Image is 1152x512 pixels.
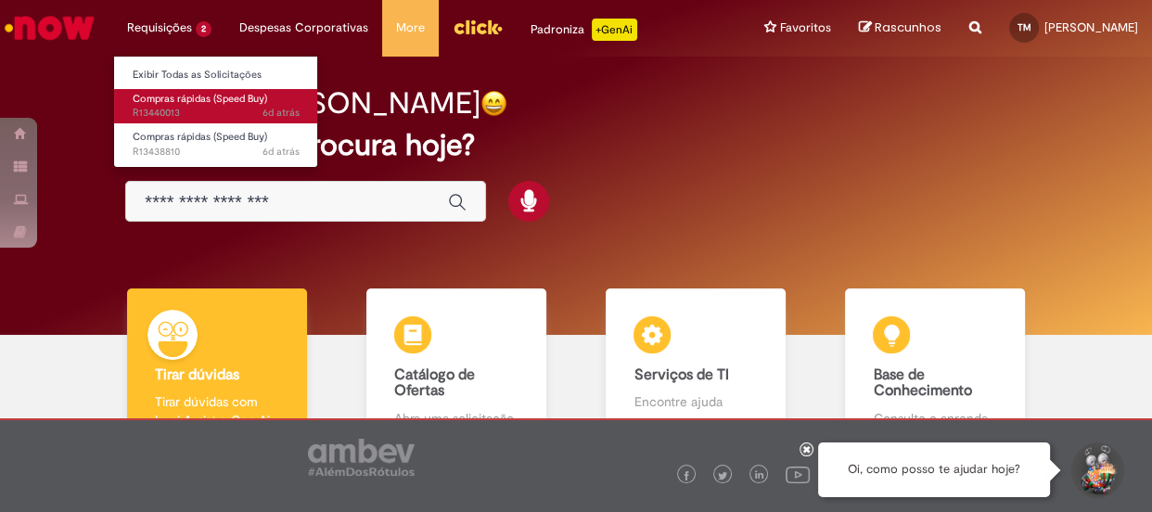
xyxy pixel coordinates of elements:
[634,392,757,411] p: Encontre ajuda
[755,470,764,481] img: logo_footer_linkedin.png
[576,288,815,449] a: Serviços de TI Encontre ajuda
[262,145,300,159] time: 22/08/2025 09:47:22
[873,365,971,401] b: Base de Conhecimento
[308,439,415,476] img: logo_footer_ambev_rotulo_gray.png
[1044,19,1138,35] span: [PERSON_NAME]
[531,19,637,41] div: Padroniza
[155,392,278,429] p: Tirar dúvidas com Lupi Assist e Gen Ai
[97,288,337,449] a: Tirar dúvidas Tirar dúvidas com Lupi Assist e Gen Ai
[394,409,518,428] p: Abra uma solicitação
[1018,21,1031,33] span: TM
[114,127,318,161] a: Aberto R13438810 : Compras rápidas (Speed Buy)
[262,145,300,159] span: 6d atrás
[815,288,1055,449] a: Base de Conhecimento Consulte e aprenda
[337,288,576,449] a: Catálogo de Ofertas Abra uma solicitação
[196,21,211,37] span: 2
[127,19,192,37] span: Requisições
[718,471,727,480] img: logo_footer_twitter.png
[859,19,941,37] a: Rascunhos
[262,106,300,120] span: 6d atrás
[2,9,97,46] img: ServiceNow
[592,19,637,41] p: +GenAi
[682,471,691,480] img: logo_footer_facebook.png
[133,106,300,121] span: R13440013
[133,145,300,160] span: R13438810
[396,19,425,37] span: More
[114,65,318,85] a: Exibir Todas as Solicitações
[634,365,728,384] b: Serviços de TI
[1069,442,1124,498] button: Iniciar Conversa de Suporte
[133,92,267,106] span: Compras rápidas (Speed Buy)
[453,13,503,41] img: click_logo_yellow_360x200.png
[394,365,475,401] b: Catálogo de Ofertas
[780,19,831,37] span: Favoritos
[113,56,318,168] ul: Requisições
[873,409,996,428] p: Consulte e aprenda
[786,462,810,486] img: logo_footer_youtube.png
[875,19,941,36] span: Rascunhos
[114,89,318,123] a: Aberto R13440013 : Compras rápidas (Speed Buy)
[480,90,507,117] img: happy-face.png
[239,19,368,37] span: Despesas Corporativas
[133,130,267,144] span: Compras rápidas (Speed Buy)
[818,442,1050,497] div: Oi, como posso te ajudar hoje?
[155,365,239,384] b: Tirar dúvidas
[125,129,1026,161] h2: O que você procura hoje?
[262,106,300,120] time: 22/08/2025 14:02:11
